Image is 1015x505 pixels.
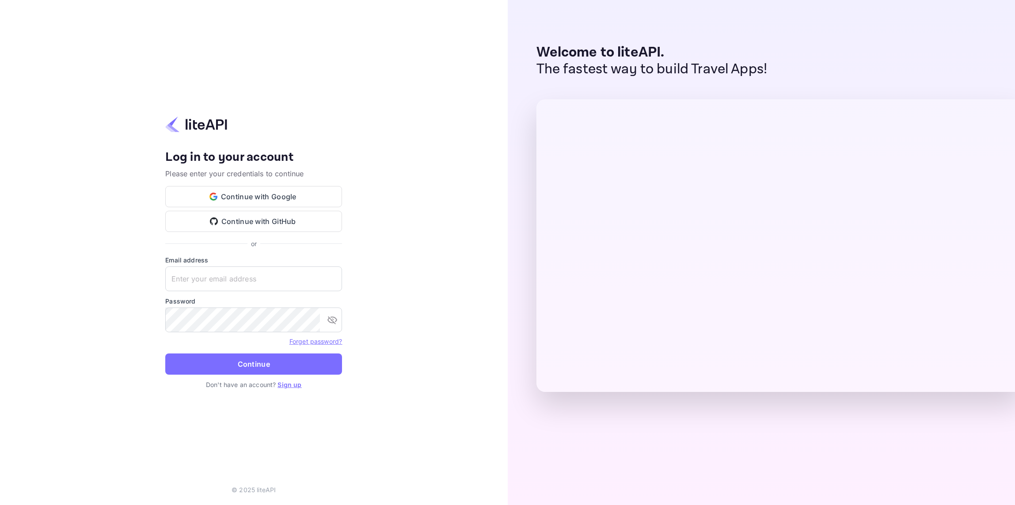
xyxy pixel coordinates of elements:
a: Forget password? [289,337,342,346]
a: Sign up [278,381,301,388]
label: Email address [165,255,342,265]
button: toggle password visibility [323,311,341,329]
button: Continue [165,353,342,375]
p: Welcome to liteAPI. [536,44,768,61]
h4: Log in to your account [165,150,342,165]
button: Continue with GitHub [165,211,342,232]
p: The fastest way to build Travel Apps! [536,61,768,78]
img: liteapi [165,116,227,133]
p: Please enter your credentials to continue [165,168,342,179]
a: Forget password? [289,338,342,345]
label: Password [165,296,342,306]
button: Continue with Google [165,186,342,207]
p: or [251,239,257,248]
p: Don't have an account? [165,380,342,389]
input: Enter your email address [165,266,342,291]
p: © 2025 liteAPI [232,485,276,494]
